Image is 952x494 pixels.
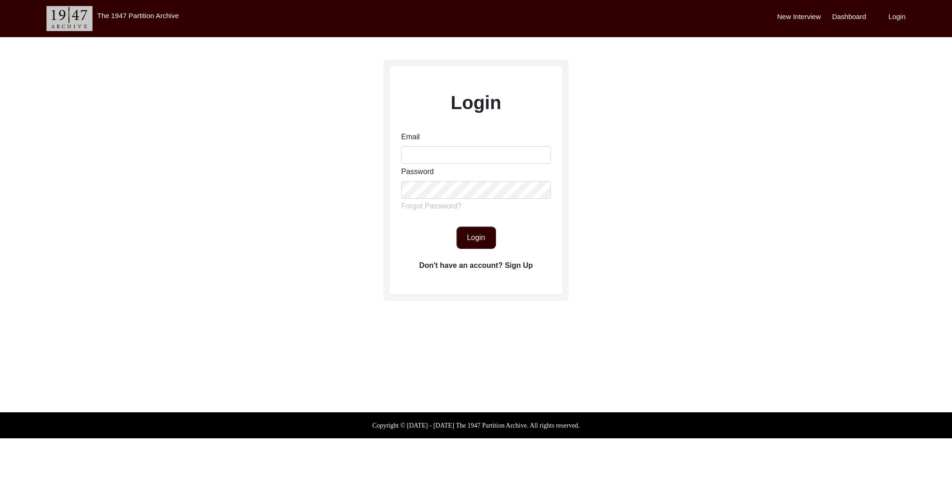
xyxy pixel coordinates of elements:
[97,12,179,19] label: The 1947 Partition Archive
[401,131,420,143] label: Email
[419,260,533,271] label: Don't have an account? Sign Up
[832,12,866,22] label: Dashboard
[46,6,93,31] img: header-logo.png
[372,421,580,430] label: Copyright © [DATE] - [DATE] The 1947 Partition Archive. All rights reserved.
[777,12,821,22] label: New Interview
[401,166,434,177] label: Password
[451,89,502,117] label: Login
[888,12,906,22] label: Login
[456,227,496,249] button: Login
[401,201,462,212] label: Forgot Password?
